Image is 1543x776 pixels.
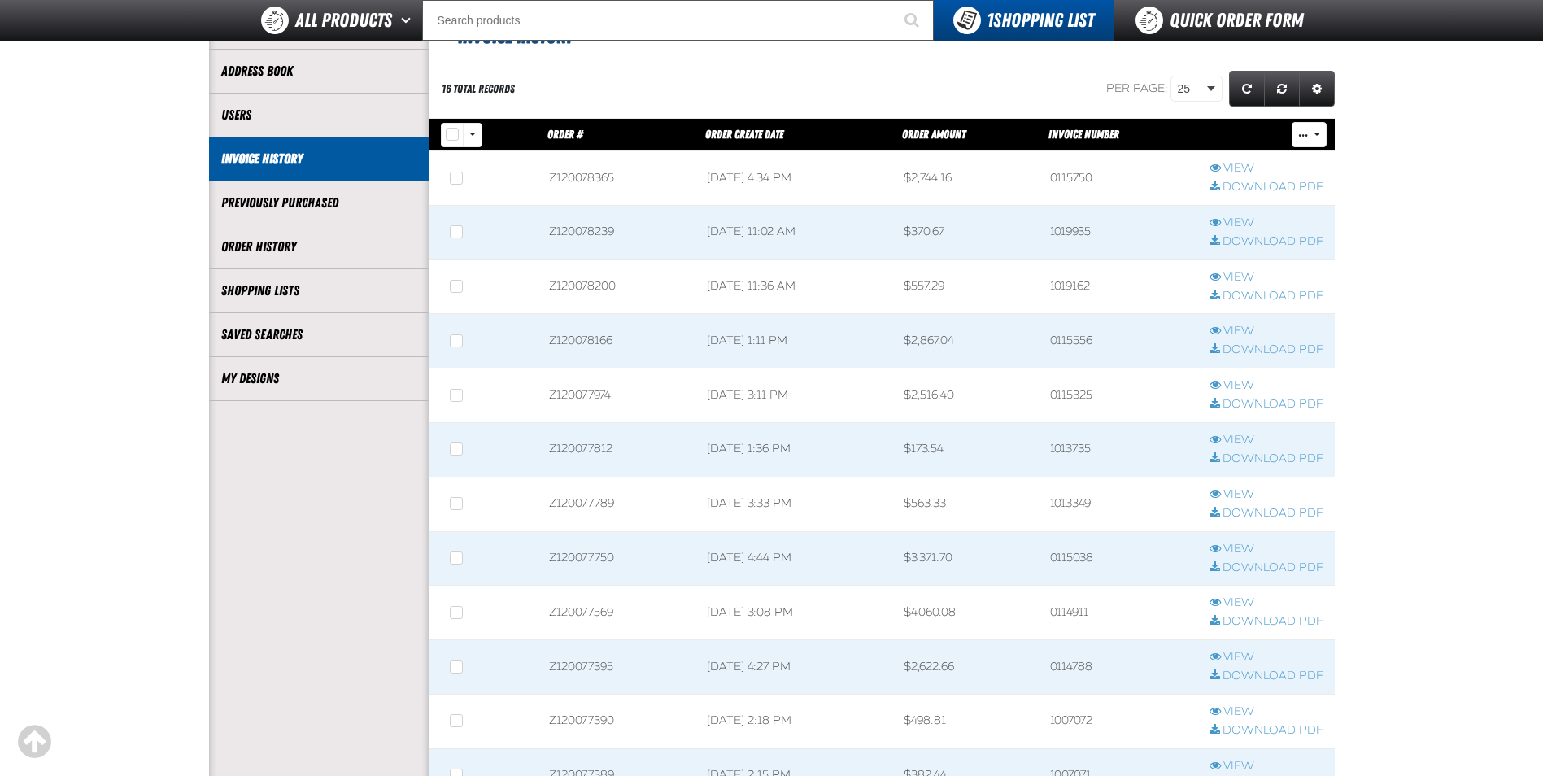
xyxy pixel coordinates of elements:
td: $557.29 [892,259,1039,314]
a: Order Amount [902,128,965,141]
td: $4,060.08 [892,586,1039,640]
td: 0115556 [1039,314,1198,368]
td: Z120077390 [538,694,695,748]
a: Download PDF row action [1210,669,1323,684]
a: My Designs [221,369,416,388]
a: Order Create Date [705,128,783,141]
strong: 1 [987,9,993,32]
a: View row action [1210,542,1323,557]
td: $498.81 [892,694,1039,748]
td: [DATE] 3:33 PM [695,477,892,531]
a: Saved Searches [221,325,416,344]
td: Z120078239 [538,205,695,259]
a: View row action [1210,595,1323,611]
td: 1013349 [1039,477,1198,531]
td: $2,516.40 [892,368,1039,423]
a: Download PDF row action [1210,560,1323,576]
td: [DATE] 11:02 AM [695,205,892,259]
td: $173.54 [892,423,1039,477]
td: 0114788 [1039,640,1198,695]
td: 0115038 [1039,531,1198,586]
a: Download PDF row action [1210,723,1323,739]
a: Reset grid action [1264,71,1300,107]
td: Z120078200 [538,259,695,314]
td: [DATE] 3:11 PM [695,368,892,423]
td: Z120077974 [538,368,695,423]
a: View row action [1210,216,1323,231]
a: Refresh grid action [1229,71,1265,107]
button: Mass Actions [1292,122,1327,146]
td: 0114911 [1039,586,1198,640]
td: [DATE] 1:36 PM [695,423,892,477]
a: Download PDF row action [1210,289,1323,304]
td: 1019935 [1039,205,1198,259]
a: Download PDF row action [1210,234,1323,250]
a: Invoice Number [1048,128,1119,141]
a: Invoice History [221,150,416,168]
td: $2,867.04 [892,314,1039,368]
td: $563.33 [892,477,1039,531]
td: 1007072 [1039,694,1198,748]
td: Z120077789 [538,477,695,531]
td: $3,371.70 [892,531,1039,586]
td: Z120077395 [538,640,695,695]
td: $2,744.16 [892,151,1039,206]
td: Z120077750 [538,531,695,586]
a: View row action [1210,161,1323,177]
th: Row actions [1198,119,1335,151]
a: Download PDF row action [1210,451,1323,467]
a: Download PDF row action [1210,614,1323,630]
td: $370.67 [892,205,1039,259]
a: Download PDF row action [1210,397,1323,412]
td: [DATE] 3:08 PM [695,586,892,640]
td: [DATE] 11:36 AM [695,259,892,314]
span: Per page: [1106,81,1168,95]
span: Shopping List [987,9,1094,32]
span: ... [1298,131,1308,141]
td: [DATE] 4:27 PM [695,640,892,695]
td: Z120077812 [538,423,695,477]
td: [DATE] 2:18 PM [695,694,892,748]
a: View row action [1210,270,1323,286]
td: [DATE] 4:34 PM [695,151,892,206]
td: 1013735 [1039,423,1198,477]
div: 16 total records [442,81,515,97]
td: 1019162 [1039,259,1198,314]
a: View row action [1210,324,1323,339]
span: All Products [295,6,392,35]
a: View row action [1210,759,1323,774]
a: Order History [221,238,416,256]
td: Z120077569 [538,586,695,640]
a: View row action [1210,704,1323,720]
td: Z120078166 [538,314,695,368]
td: [DATE] 1:11 PM [695,314,892,368]
a: Download PDF row action [1210,180,1323,195]
a: Order # [547,128,583,141]
a: Users [221,106,416,124]
a: Download PDF row action [1210,342,1323,358]
div: Scroll to the top [16,724,52,760]
td: $2,622.66 [892,640,1039,695]
a: View row action [1210,487,1323,503]
td: [DATE] 4:44 PM [695,531,892,586]
a: Download PDF row action [1210,506,1323,521]
a: Previously Purchased [221,194,416,212]
a: Shopping Lists [221,281,416,300]
td: 0115750 [1039,151,1198,206]
span: 25 [1178,81,1204,98]
a: Address Book [221,62,416,81]
button: Rows selection options [463,123,482,147]
a: View row action [1210,650,1323,665]
td: Z120078365 [538,151,695,206]
td: 0115325 [1039,368,1198,423]
a: Expand or Collapse Grid Settings [1299,71,1335,107]
a: View row action [1210,433,1323,448]
a: View row action [1210,378,1323,394]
